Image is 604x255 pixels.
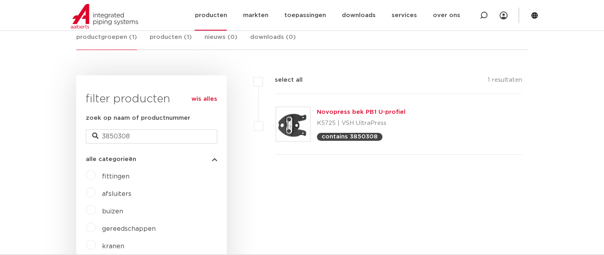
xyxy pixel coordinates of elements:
a: buizen [102,208,123,215]
span: alle categorieën [86,156,136,162]
a: wis alles [191,94,217,104]
input: zoeken [86,129,217,144]
button: alle categorieën [86,156,217,162]
label: select all [263,75,303,85]
p: contains 3850308 [322,134,378,140]
img: Thumbnail for Novopress bek PB1 U-profiel [276,107,310,141]
p: K5725 | VSH UltraPress [317,117,405,130]
label: zoek op naam of productnummer [86,113,190,123]
h3: filter producten [86,91,217,107]
a: Novopress bek PB1 U-profiel [317,109,405,115]
a: fittingen [102,173,129,180]
p: 1 resultaten [487,75,522,88]
a: kranen [102,243,124,249]
a: producten (1) [150,33,192,50]
a: afsluiters [102,191,131,197]
a: nieuws (0) [205,33,237,50]
a: downloads (0) [250,33,296,50]
a: gereedschappen [102,226,156,232]
a: productgroepen (1) [76,33,137,50]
